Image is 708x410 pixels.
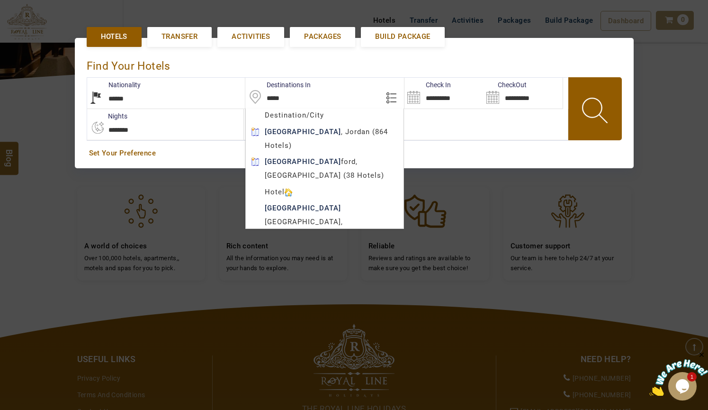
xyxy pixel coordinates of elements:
a: Build Package [361,27,444,46]
a: Transfer [147,27,212,46]
label: Check In [404,80,451,90]
span: Build Package [375,32,430,42]
span: Hotels [101,32,127,42]
input: Search [484,78,563,109]
input: Search [404,78,484,109]
span: Activities [232,32,270,42]
div: Hotel [246,185,403,199]
b: [GEOGRAPHIC_DATA] [265,128,341,136]
span: Transfer [161,32,197,42]
div: Destination/City [246,109,403,122]
label: CheckOut [484,80,527,90]
a: Activities [217,27,284,46]
span: Packages [304,32,341,42]
b: [GEOGRAPHIC_DATA] [265,204,341,212]
label: nights [87,111,127,121]
div: , Jordan (864 Hotels) [246,125,403,153]
a: Set Your Preference [89,148,619,158]
label: Nationality [87,80,141,90]
a: Packages [290,27,355,46]
div: Find Your Hotels [87,50,622,78]
iframe: chat widget [649,351,708,396]
img: hotelicon.PNG [285,189,292,196]
div: [GEOGRAPHIC_DATA], [246,201,403,243]
b: [GEOGRAPHIC_DATA] [265,157,341,166]
div: ford, [GEOGRAPHIC_DATA] (38 Hotels) [246,155,403,182]
a: Hotels [87,27,142,46]
label: Destinations In [245,80,311,90]
label: Rooms [244,111,286,121]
